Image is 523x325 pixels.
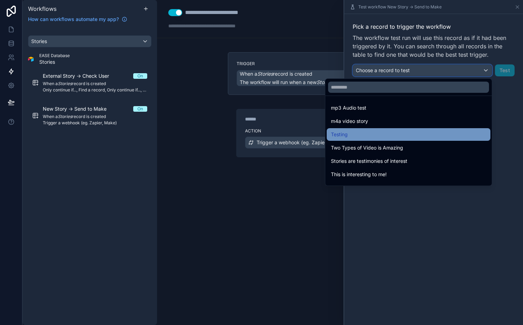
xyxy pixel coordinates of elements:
[28,16,119,23] span: How can workflows automate my app?
[28,35,151,47] button: Stories
[240,70,312,77] span: When a record is created
[28,56,34,62] img: Airtable Logo
[331,117,368,125] span: m4a video story
[22,27,157,325] div: scrollable content
[237,61,443,67] label: Trigger
[43,105,115,112] span: New Story -> Send to Make
[257,139,344,146] span: Trigger a webhook (eg. Zapier, Make)
[331,184,486,192] span: Successfully launched a leadership training program with their help!
[28,5,56,12] span: Workflows
[25,16,130,23] a: How can workflows automate my app?
[137,73,143,79] div: On
[39,53,70,58] span: EASE Database
[245,128,435,134] label: Action
[137,106,143,112] div: On
[28,101,151,130] a: New Story -> Send to MakeOnWhen aStoriesrecord is createdTrigger a webhook (eg. Zapier, Make)
[331,157,407,165] span: Stories are testimonies of interest
[331,104,366,112] span: mp3 Audio test
[331,170,387,179] span: This is interesting to me!
[58,114,72,119] em: Stories
[245,137,435,148] button: Trigger a webhook (eg. Zapier, Make)
[237,70,443,86] button: When aStoriesrecord is createdThe workflow will run when a newStoriesrecord is created/added
[257,71,273,77] em: Stories
[331,130,348,139] span: Testing
[43,114,147,119] span: When a record is created
[317,79,332,85] em: Stories
[43,87,147,93] span: Only continue if..., Find a record, Only continue if..., Update a record
[240,79,388,85] span: The workflow will run when a new record is created/added
[43,120,147,126] span: Trigger a webhook (eg. Zapier, Make)
[43,81,147,87] span: When a record is created
[331,144,403,152] span: Two Types of Video is Amazing
[31,38,47,45] span: Stories
[28,68,151,97] a: External Story -> Check UserOnWhen aStoriesrecord is createdOnly continue if..., Find a record, O...
[39,58,70,65] span: Stories
[43,72,117,79] span: External Story -> Check User
[58,81,72,86] em: Stories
